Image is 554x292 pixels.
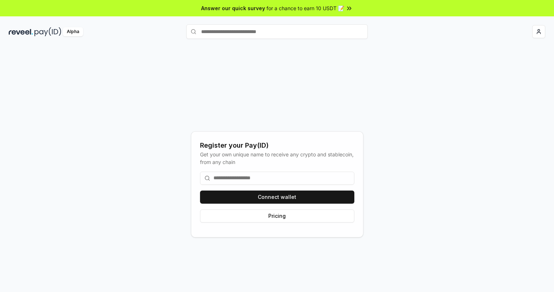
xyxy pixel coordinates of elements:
span: for a chance to earn 10 USDT 📝 [266,4,344,12]
div: Get your own unique name to receive any crypto and stablecoin, from any chain [200,151,354,166]
button: Pricing [200,209,354,223]
div: Register your Pay(ID) [200,140,354,151]
button: Connect wallet [200,191,354,204]
div: Alpha [63,27,83,36]
span: Answer our quick survey [201,4,265,12]
img: pay_id [34,27,61,36]
img: reveel_dark [9,27,33,36]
